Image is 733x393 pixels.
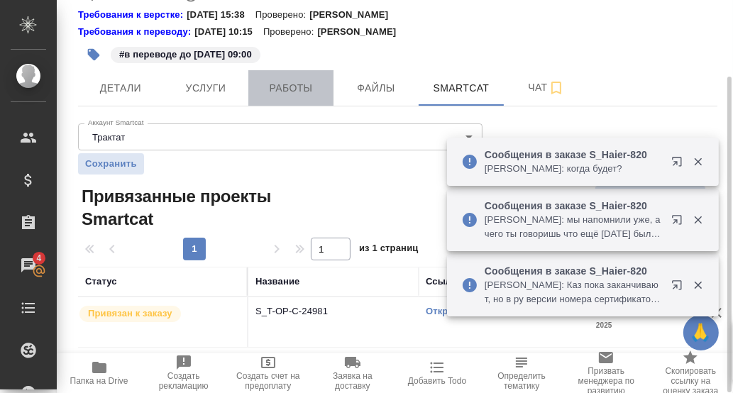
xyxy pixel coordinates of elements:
a: Открыть [426,306,466,316]
p: [DATE] 15:38 [187,8,255,22]
div: Название [255,275,299,289]
a: 4 [4,248,53,283]
span: Добавить Todo [408,376,466,386]
span: Папка на Drive [70,376,128,386]
span: Создать счет на предоплату [234,371,302,391]
button: Открыть в новой вкладке [663,271,697,305]
div: Нажми, чтобы открыть папку с инструкцией [78,8,187,22]
button: Закрыть [683,279,712,292]
button: Закрыть [683,214,712,226]
button: Открыть в новой вкладке [663,148,697,182]
div: Трактат [78,123,483,150]
span: Файлы [342,79,410,97]
button: Папка на Drive [57,353,141,393]
span: Заявка на доставку [319,371,386,391]
button: Добавить тэг [78,39,109,70]
p: [DATE] 10:15 [194,25,263,39]
p: Проверено: [255,8,310,22]
button: Добавить Todo [395,353,480,393]
p: Сообщения в заказе S_Haier-820 [485,199,662,213]
span: Чат [512,79,580,96]
p: [PERSON_NAME]: мы напомнили уже, а чего ты говоришь что ещё [DATE] было готово, если не готово ещё? [485,213,662,241]
span: Привязанные проекты Smartcat [78,185,291,231]
p: S_T-OP-C-24981 [255,304,412,319]
p: Привязан к заказу [88,306,172,321]
button: Трактат [88,131,129,143]
span: 4 [28,251,50,265]
p: [PERSON_NAME] [317,25,407,39]
p: Проверено: [263,25,318,39]
a: Требования к верстке: [78,8,187,22]
button: Закрыть [683,155,712,168]
span: Сохранить [85,157,137,171]
div: Ссылка на Smartcat [426,275,518,289]
span: из 1 страниц [359,240,419,260]
span: Создать рекламацию [150,371,217,391]
svg: Подписаться [548,79,565,96]
p: [PERSON_NAME]: Каз пока заканчивают, но в ру версии номера сертификатов наверняка надо поменять, ... [485,278,662,306]
span: Детали [87,79,155,97]
button: Создать счет на предоплату [226,353,310,393]
p: [PERSON_NAME]: когда будет? [485,162,662,176]
button: Заявка на доставку [310,353,395,393]
div: Статус [85,275,117,289]
button: Создать рекламацию [141,353,226,393]
div: Нажми, чтобы открыть папку с инструкцией [78,25,194,39]
span: Работы [257,79,325,97]
a: Требования к переводу: [78,25,194,39]
p: Сообщения в заказе S_Haier-820 [485,264,662,278]
p: [PERSON_NAME] [309,8,399,22]
button: Сохранить [78,153,144,175]
button: Открыть в новой вкладке [663,206,697,240]
span: Smartcat [427,79,495,97]
span: Услуги [172,79,240,97]
p: #в переводе до [DATE] 09:00 [119,48,252,62]
p: Сообщения в заказе S_Haier-820 [485,148,662,162]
